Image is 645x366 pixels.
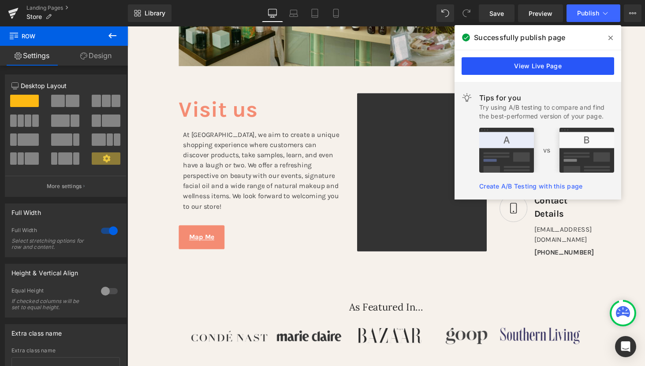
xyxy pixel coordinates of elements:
[11,204,41,216] div: Full Width
[615,336,636,357] div: Open Intercom Messenger
[11,325,62,337] div: Extra class name
[304,4,325,22] a: Tablet
[462,92,472,103] img: light.svg
[145,9,165,17] span: Library
[60,282,474,296] h3: As featured In...
[419,135,485,146] div: Mon-Tues 10-6
[11,287,92,296] div: Equal Height
[419,107,485,118] div: [STREET_ADDRESS]
[479,103,614,121] div: Try using A/B testing to compare and find the best-performed version of your page.
[26,13,42,20] span: Store
[11,227,92,236] div: Full Width
[412,225,481,238] div: [PHONE_NUMBER]
[53,99,224,191] div: At [GEOGRAPHIC_DATA], we aim to create a unique shopping experience where customers can discover ...
[412,83,485,118] div: East [GEOGRAPHIC_DATA]
[63,213,89,221] span: Map Me
[325,4,347,22] a: Mobile
[128,4,172,22] a: New Library
[9,26,97,46] span: Row
[624,4,641,22] button: More
[262,4,283,22] a: Desktop
[11,81,120,90] p: Desktop Layout
[11,348,120,354] div: Extra class name
[479,128,614,173] img: tip.png
[11,298,91,311] div: If checked columns will be set to equal height.
[11,264,78,277] div: Height & Vertical Align
[60,299,474,333] img: Become A Makeup Artist
[26,4,128,11] a: Landing Pages
[419,146,485,156] div: Wed-Sun 9-5
[489,9,504,18] span: Save
[474,32,565,43] span: Successfully publish page
[479,182,582,190] a: Create A/B Testing with this page
[53,69,224,99] div: Visit us
[479,92,614,103] div: Tips for you
[64,46,128,66] a: Design
[11,238,91,250] div: Select stretching options for row and content.
[412,173,481,200] div: Contact Details
[462,57,614,75] a: View Live Page
[567,4,620,22] button: Publish
[518,4,563,22] a: Preview
[5,176,126,196] button: More settings
[577,10,599,17] span: Publish
[283,4,304,22] a: Laptop
[412,69,485,83] div: Address
[47,182,82,190] p: More settings
[436,4,454,22] button: Undo
[412,118,485,132] div: Hours
[53,205,100,229] a: Map Me
[529,9,552,18] span: Preview
[458,4,475,22] button: Redo
[412,200,481,225] div: [EMAIL_ADDRESS][DOMAIN_NAME]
